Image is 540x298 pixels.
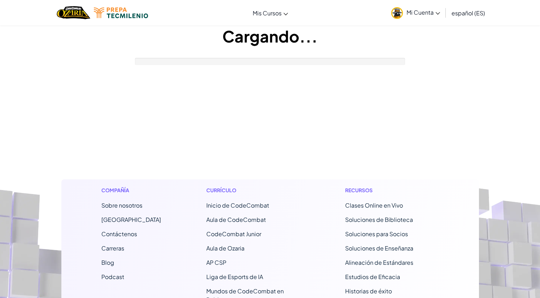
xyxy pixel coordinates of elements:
[345,202,403,209] a: Clases Online en Vivo
[57,5,90,20] img: Home
[345,216,413,223] a: Soluciones de Biblioteca
[101,187,161,194] h1: Compañía
[448,3,489,23] a: español (ES)
[345,187,439,194] h1: Recursos
[407,9,440,16] span: Mi Cuenta
[206,187,300,194] h1: Currículo
[206,230,261,238] a: CodeCombat Junior
[94,8,148,18] img: Tecmilenio logo
[206,202,269,209] span: Inicio de CodeCombat
[101,244,124,252] a: Carreras
[345,259,413,266] a: Alineación de Estándares
[391,7,403,19] img: avatar
[345,287,392,295] a: Historias de éxito
[451,9,485,17] span: español (ES)
[101,273,124,280] a: Podcast
[345,230,408,238] a: Soluciones para Socios
[101,216,161,223] a: [GEOGRAPHIC_DATA]
[206,216,266,223] a: Aula de CodeCombat
[101,230,137,238] span: Contáctenos
[206,259,226,266] a: AP CSP
[345,273,400,280] a: Estudios de Eficacia
[57,5,90,20] a: Ozaria by CodeCombat logo
[206,244,244,252] a: Aula de Ozaria
[206,273,263,280] a: Liga de Esports de IA
[388,1,444,24] a: Mi Cuenta
[101,202,142,209] a: Sobre nosotros
[249,3,292,23] a: Mis Cursos
[101,259,114,266] a: Blog
[345,244,413,252] a: Soluciones de Enseñanza
[253,9,282,17] span: Mis Cursos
